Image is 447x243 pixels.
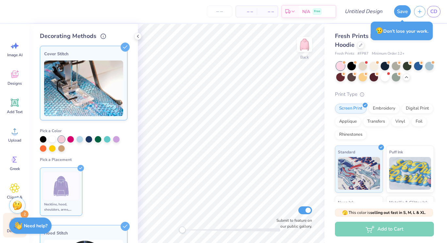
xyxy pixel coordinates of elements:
[394,5,411,18] button: Save
[402,104,433,113] div: Digital Print
[430,8,437,15] span: CD
[411,117,427,127] div: Foil
[24,223,47,229] strong: Need help?
[314,9,320,14] span: Free
[40,157,72,162] span: Pick a Placement
[335,117,361,127] div: Applique
[8,138,21,143] span: Upload
[371,22,433,40] div: Don’t lose your work.
[391,117,409,127] div: Vinyl
[40,128,62,133] span: Pick a Color
[300,54,309,60] div: Back
[40,32,127,41] div: Decorating Methods
[338,157,380,190] img: Standard
[179,227,186,233] div: Accessibility label
[369,104,400,113] div: Embroidery
[49,174,74,199] img: Neckline, hood, shoulders, arms, bottom & hoodie pocket
[21,210,28,218] span: 2
[10,166,20,171] span: Greek
[7,228,23,234] span: Decorate
[372,51,405,57] span: Minimum Order: 12 +
[335,130,367,140] div: Rhinestones
[335,51,354,57] span: Fresh Prints
[335,104,367,113] div: Screen Print
[44,61,123,116] img: Cover Stitch
[44,50,123,58] div: Cover Stitch
[44,229,123,237] div: Hood Stitch
[335,91,434,98] div: Print Type
[335,32,428,49] span: Fresh Prints Boston Heavyweight Hoodie
[273,217,312,229] label: Submit to feature on our public gallery.
[338,199,354,206] span: Neon Ink
[342,210,348,216] span: 🫣
[389,157,431,190] img: Puff Ink
[43,202,79,212] div: Neckline, hood, shoulders, arms, bottom & hoodie pocket
[7,52,23,58] span: Image AI
[339,5,388,18] input: Untitled Design
[389,199,428,206] span: Metallic & Glitter Ink
[261,8,274,15] span: – –
[338,148,355,155] span: Standard
[8,81,22,86] span: Designs
[4,195,25,205] span: Clipart & logos
[357,51,369,57] span: # FP87
[427,6,440,17] a: CD
[298,38,311,51] img: Back
[7,109,23,114] span: Add Text
[207,6,232,17] input: – –
[302,8,310,15] span: N/A
[240,8,253,15] span: – –
[370,210,425,215] strong: selling out fast in S, M, L & XL
[363,117,389,127] div: Transfers
[342,210,426,216] span: This color is .
[375,26,383,35] span: 😥
[389,148,403,155] span: Puff Ink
